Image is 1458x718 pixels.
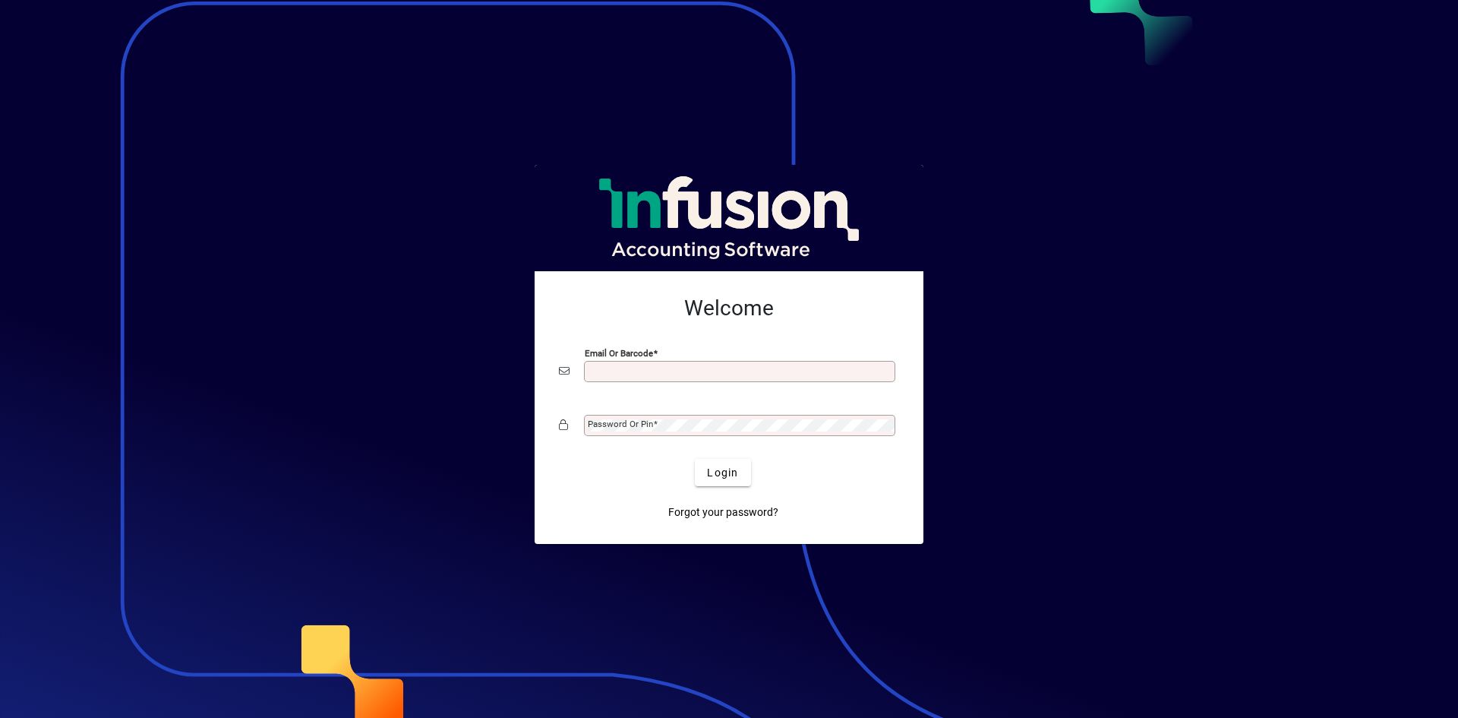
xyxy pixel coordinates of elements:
[668,504,778,520] span: Forgot your password?
[588,419,653,429] mat-label: Password or Pin
[559,296,899,321] h2: Welcome
[695,459,750,486] button: Login
[707,465,738,481] span: Login
[662,498,784,526] a: Forgot your password?
[585,348,653,359] mat-label: Email or Barcode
